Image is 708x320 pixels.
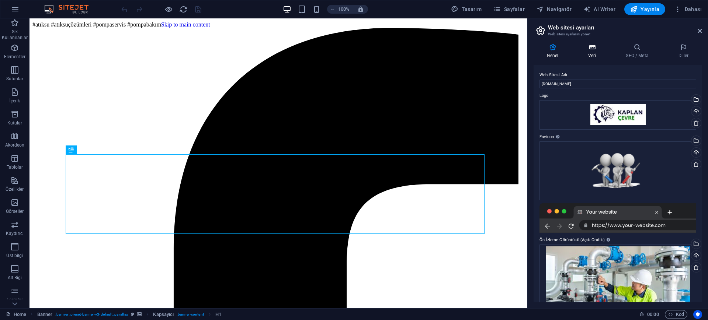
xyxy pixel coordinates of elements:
span: Navigatör [537,6,572,13]
i: Yeniden boyutlandırmada yakınlaştırma düzeyini seçilen cihaza uyacak şekilde otomatik olarak ayarla. [357,6,364,13]
span: Yayınla [630,6,659,13]
p: Kutular [7,120,22,126]
a: Seçimi iptal etmek için tıkla. Sayfaları açmak için çift tıkla [6,310,26,319]
h4: Diller [665,43,702,59]
span: Seçmek için tıkla. Düzenlemek için çift tıkla [37,310,53,319]
button: Sayfalar [490,3,528,15]
span: . banner .preset-banner-v3-default .parallax [55,310,128,319]
button: Ön izleme modundan çıkıp düzenlemeye devam etmek için buraya tıklayın [164,5,173,14]
span: Dahası [674,6,702,13]
button: Yayınla [624,3,665,15]
button: 100% [327,5,353,14]
div: WhatsAppGoersel2025-08-02saat16.33.14_4c8f8908-E46-xyMrJIdchIm3m49y4w.jpg [539,100,696,130]
img: Editor Logo [42,5,98,14]
input: Adı... [539,80,696,88]
i: Bu element, arka plan içeriyor [137,312,142,316]
p: Tablolar [7,164,23,170]
p: Özellikler [6,186,24,192]
h6: 100% [338,5,350,14]
button: Navigatör [534,3,575,15]
button: Dahası [671,3,705,15]
div: Tasarım (Ctrl+Alt+Y) [448,3,485,15]
i: Bu element, özelleştirilebilir bir ön ayar [131,312,134,316]
button: AI Writer [580,3,618,15]
p: Akordeon [5,142,25,148]
label: Ön İzleme Görüntüsü (Açık Grafik) [539,236,696,245]
span: . banner-content [177,310,204,319]
p: Alt Bigi [8,275,22,281]
span: Tasarım [451,6,482,13]
span: AI Writer [583,6,615,13]
i: Sayfayı yeniden yükleyin [179,5,188,14]
p: Üst bilgi [6,253,23,259]
p: Kaydırıcı [6,231,24,236]
h4: Genel [534,43,575,59]
div: kaplancevre-le-yu7gINC8gfzwNPF9LlA-gpKYtzWqOMmXwwq1rOSmNw.png [539,141,696,200]
p: İçerik [9,98,20,104]
label: Web Sitesi Adı [539,71,696,80]
span: Seçmek için tıkla. Düzenlemek için çift tıkla [215,310,221,319]
button: Tasarım [448,3,485,15]
h4: Veri [575,43,612,59]
span: Sayfalar [493,6,525,13]
p: Görseller [6,208,24,214]
p: Elementler [4,54,25,60]
h2: Web sitesi ayarları [548,24,702,31]
a: Skip to main content [132,3,181,9]
span: Seçmek için tıkla. Düzenlemek için çift tıkla [153,310,174,319]
h3: Web sitesi ayarlarını yönet [548,31,687,38]
label: Favicon [539,133,696,141]
button: reload [179,5,188,14]
button: Kod [665,310,687,319]
nav: breadcrumb [37,310,222,319]
span: : [652,312,653,317]
p: Formlar [7,297,23,303]
h4: SEO / Meta [612,43,665,59]
span: Kod [668,310,684,319]
span: 00 00 [647,310,659,319]
label: Logo [539,91,696,100]
button: Usercentrics [693,310,702,319]
p: Sütunlar [6,76,24,82]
